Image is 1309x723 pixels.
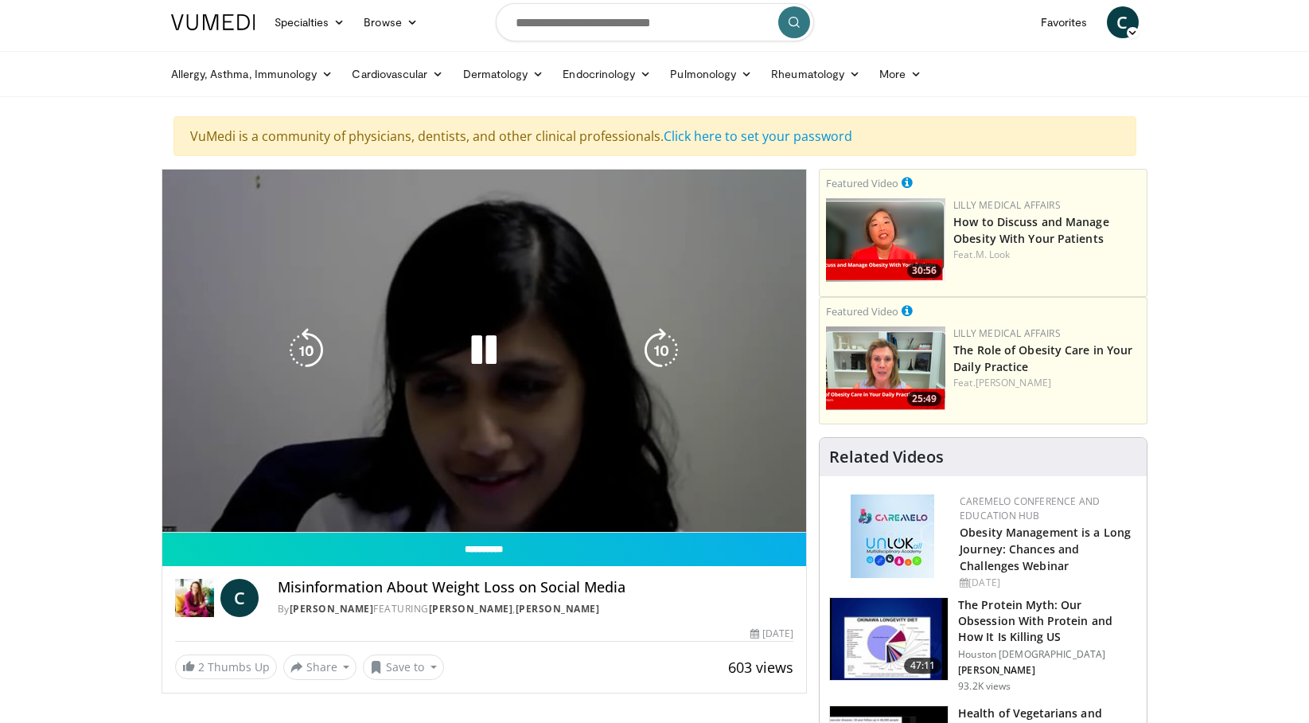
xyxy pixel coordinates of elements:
div: Feat. [953,376,1140,390]
h4: Misinformation About Weight Loss on Social Media [278,579,793,596]
a: M. Look [976,248,1011,261]
a: C [1107,6,1139,38]
a: C [220,579,259,617]
a: More [870,58,931,90]
a: 2 Thumbs Up [175,655,277,679]
div: Feat. [953,248,1140,262]
a: Obesity Management is a Long Journey: Chances and Challenges Webinar [960,525,1131,573]
input: Search topics, interventions [496,3,814,41]
a: [PERSON_NAME] [290,602,374,616]
span: 603 views [728,658,793,677]
a: [PERSON_NAME] [429,602,513,616]
a: How to Discuss and Manage Obesity With Your Patients [953,214,1109,246]
span: 47:11 [904,658,942,674]
a: CaReMeLO Conference and Education Hub [960,494,1100,522]
a: Click here to set your password [664,127,852,145]
img: VuMedi Logo [171,14,255,30]
img: c98a6a29-1ea0-4bd5-8cf5-4d1e188984a7.png.150x105_q85_crop-smart_upscale.png [826,198,945,282]
a: The Role of Obesity Care in Your Daily Practice [953,342,1132,374]
small: Featured Video [826,176,898,190]
img: Dr. Carolynn Francavilla [175,579,214,617]
a: Allergy, Asthma, Immunology [162,58,343,90]
span: 25:49 [907,392,941,406]
button: Save to [363,655,444,680]
p: 93.2K views [958,680,1011,693]
p: [PERSON_NAME] [958,664,1137,677]
a: Pulmonology [660,58,762,90]
div: By FEATURING , [278,602,793,616]
div: [DATE] [960,576,1134,590]
a: Specialties [265,6,355,38]
a: Cardiovascular [342,58,453,90]
video-js: Video Player [162,170,807,533]
a: Favorites [1031,6,1097,38]
span: 2 [198,659,205,674]
p: Houston [DEMOGRAPHIC_DATA] [958,648,1137,661]
h3: The Protein Myth: Our Obsession With Protein and How It Is Killing US [958,597,1137,645]
a: 25:49 [826,326,945,410]
span: 30:56 [907,264,941,278]
a: Dermatology [454,58,554,90]
a: Browse [354,6,427,38]
img: b7b8b05e-5021-418b-a89a-60a270e7cf82.150x105_q85_crop-smart_upscale.jpg [830,598,948,681]
img: 45df64a9-a6de-482c-8a90-ada250f7980c.png.150x105_q85_autocrop_double_scale_upscale_version-0.2.jpg [851,494,934,578]
a: 47:11 The Protein Myth: Our Obsession With Protein and How It Is Killing US Houston [DEMOGRAPHIC_... [829,597,1137,693]
h4: Related Videos [829,447,944,467]
div: [DATE] [750,627,793,641]
a: Lilly Medical Affairs [953,198,1061,212]
button: Share [283,655,357,680]
a: Lilly Medical Affairs [953,326,1061,340]
a: 30:56 [826,198,945,282]
small: Featured Video [826,304,898,319]
a: Endocrinology [553,58,660,90]
a: [PERSON_NAME] [516,602,600,616]
img: e1208b6b-349f-4914-9dd7-f97803bdbf1d.png.150x105_q85_crop-smart_upscale.png [826,326,945,410]
div: VuMedi is a community of physicians, dentists, and other clinical professionals. [173,116,1136,156]
a: [PERSON_NAME] [976,376,1051,389]
a: Rheumatology [762,58,870,90]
